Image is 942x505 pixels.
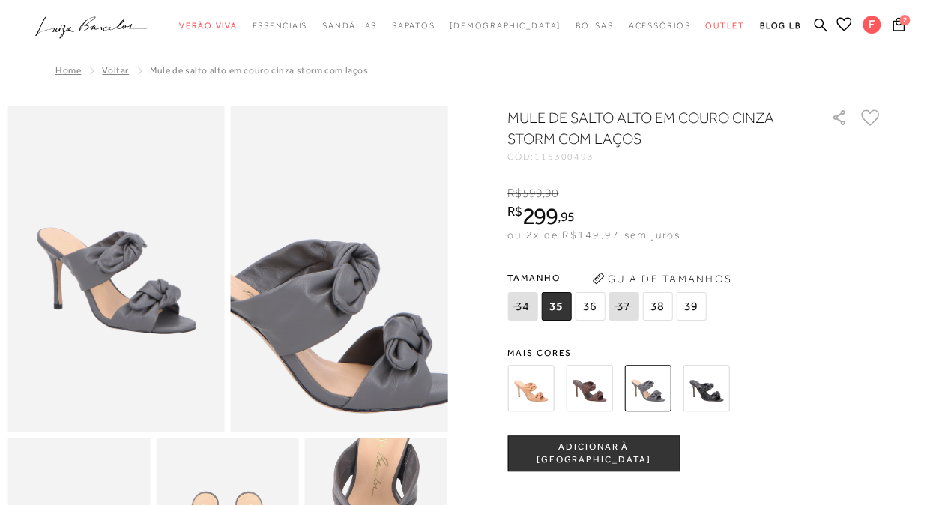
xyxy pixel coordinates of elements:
[507,435,680,471] button: ADICIONAR À [GEOGRAPHIC_DATA]
[566,365,612,411] img: MULE DE SALTO ALTO EM COURO CAFÉ COM LAÇOS
[253,12,308,40] a: categoryNavScreenReaderText
[507,348,882,357] span: Mais cores
[629,21,691,30] span: Acessórios
[7,106,225,432] img: image
[102,65,129,76] a: Voltar
[624,365,671,411] img: MULE DE SALTO ALTO EM COURO CINZA STORM COM LAÇOS
[507,205,522,218] i: R$
[760,21,800,30] span: BLOG LB
[545,187,558,200] span: 90
[150,65,368,76] span: MULE DE SALTO ALTO EM COURO CINZA STORM COM LAÇOS
[522,187,542,200] span: 599
[450,12,561,40] a: noSubCategoriesText
[179,12,238,40] a: categoryNavScreenReaderText
[507,365,554,411] img: MULE DE SALTO ALTO EM COURO BEGE COM LAÇOS
[705,12,745,40] a: categoryNavScreenReaderText
[609,292,638,321] span: 37
[534,151,594,162] span: 115300493
[863,16,881,34] span: F
[507,267,710,289] span: Tamanho
[522,202,558,229] span: 299
[642,292,672,321] span: 38
[507,292,537,321] span: 34
[392,21,435,30] span: Sapatos
[676,292,706,321] span: 39
[760,12,800,40] a: BLOG LB
[322,12,377,40] a: categoryNavScreenReaderText
[587,267,737,291] button: Guia de Tamanhos
[392,12,435,40] a: categoryNavScreenReaderText
[507,152,807,161] div: CÓD:
[576,21,614,30] span: Bolsas
[576,12,614,40] a: categoryNavScreenReaderText
[541,292,571,321] span: 35
[508,441,679,467] span: ADICIONAR À [GEOGRAPHIC_DATA]
[507,107,788,149] h1: MULE DE SALTO ALTO EM COURO CINZA STORM COM LAÇOS
[683,365,729,411] img: MULE DE SALTO ALTO EM COURO PRETO COM LAÇOS
[888,16,909,37] button: 2
[629,12,691,40] a: categoryNavScreenReaderText
[856,15,888,38] button: F
[543,187,559,200] i: ,
[507,187,522,200] i: R$
[558,210,575,223] i: ,
[705,21,745,30] span: Outlet
[899,15,910,25] span: 2
[179,21,238,30] span: Verão Viva
[253,21,308,30] span: Essenciais
[55,65,81,76] a: Home
[450,21,561,30] span: [DEMOGRAPHIC_DATA]
[561,208,575,224] span: 95
[507,229,680,241] span: ou 2x de R$149,97 sem juros
[322,21,377,30] span: Sandálias
[575,292,605,321] span: 36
